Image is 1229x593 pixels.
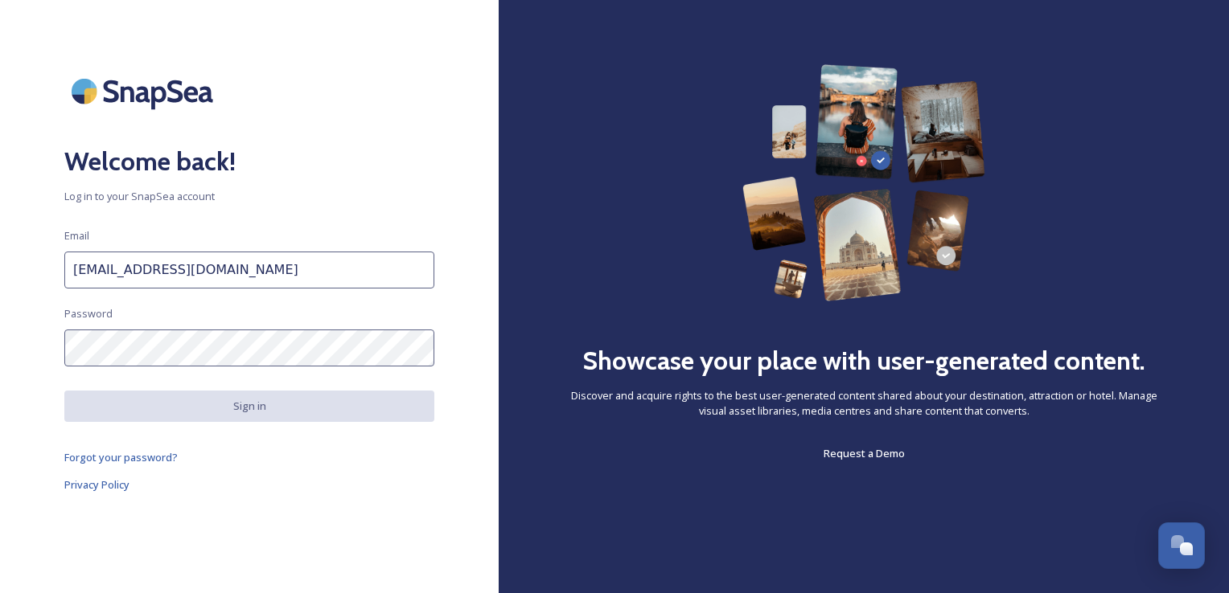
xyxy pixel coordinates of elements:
span: Discover and acquire rights to the best user-generated content shared about your destination, att... [563,388,1165,419]
img: 63b42ca75bacad526042e722_Group%20154-p-800.png [742,64,984,301]
a: Forgot your password? [64,448,434,467]
a: Request a Demo [824,444,905,463]
h2: Welcome back! [64,142,434,181]
input: john.doe@snapsea.io [64,252,434,288]
span: Log in to your SnapSea account [64,189,434,204]
span: Forgot your password? [64,450,178,464]
span: Privacy Policy [64,477,129,492]
button: Open Chat [1158,522,1205,569]
span: Password [64,306,113,321]
span: Email [64,228,89,243]
img: SnapSea Logo [64,64,225,118]
h2: Showcase your place with user-generated content. [582,341,1145,380]
button: Sign in [64,391,434,422]
a: Privacy Policy [64,475,434,494]
span: Request a Demo [824,446,905,460]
